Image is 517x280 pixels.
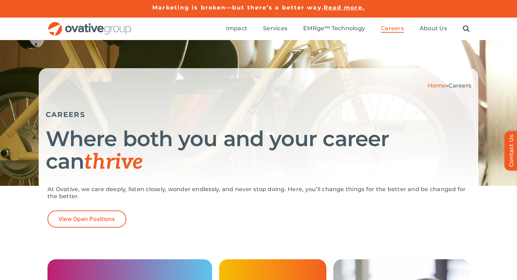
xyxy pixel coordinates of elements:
[381,25,404,33] a: Careers
[303,25,365,32] span: EMRge™ Technology
[84,150,143,175] span: thrive
[58,216,115,222] span: View Open Positions
[47,186,470,200] p: At Ovative, we care deeply, listen closely, wonder endlessly, and never stop doing. Here, you’ll ...
[420,25,447,32] span: About Us
[428,82,446,89] a: Home
[46,128,471,174] h1: Where both you and your career can
[420,25,447,33] a: About Us
[428,82,471,89] span: »
[381,25,404,32] span: Careers
[47,210,126,228] a: View Open Positions
[263,25,287,33] a: Services
[226,18,470,40] nav: Menu
[448,82,471,89] span: Careers
[47,21,132,28] a: OG_Full_horizontal_RGB
[303,25,365,33] a: EMRge™ Technology
[226,25,247,33] a: Impact
[263,25,287,32] span: Services
[226,25,247,32] span: Impact
[152,4,324,11] a: Marketing is broken—but there’s a better way.
[324,4,365,11] a: Read more.
[46,110,471,119] h5: CAREERS
[463,25,470,33] a: Search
